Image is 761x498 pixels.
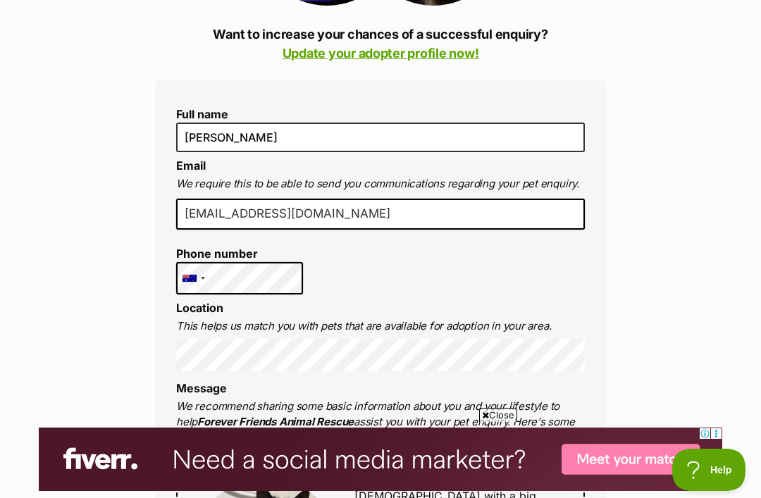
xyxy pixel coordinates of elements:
[177,263,209,294] div: Australia: +61
[176,123,585,152] input: E.g. Jimmy Chew
[176,301,223,315] label: Location
[39,428,722,491] iframe: Advertisement
[176,247,303,260] label: Phone number
[197,415,354,428] strong: Forever Friends Animal Rescue
[283,46,479,61] a: Update your adopter profile now!
[176,381,227,395] label: Message
[155,25,606,63] p: Want to increase your chances of a successful enquiry?
[176,158,206,173] label: Email
[176,399,585,447] p: We recommend sharing some basic information about you and your lifestyle to help assist you with ...
[176,176,585,192] p: We require this to be able to send you communications regarding your pet enquiry.
[176,108,585,120] label: Full name
[672,449,747,491] iframe: Help Scout Beacon - Open
[479,408,517,422] span: Close
[176,318,585,335] p: This helps us match you with pets that are available for adoption in your area.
